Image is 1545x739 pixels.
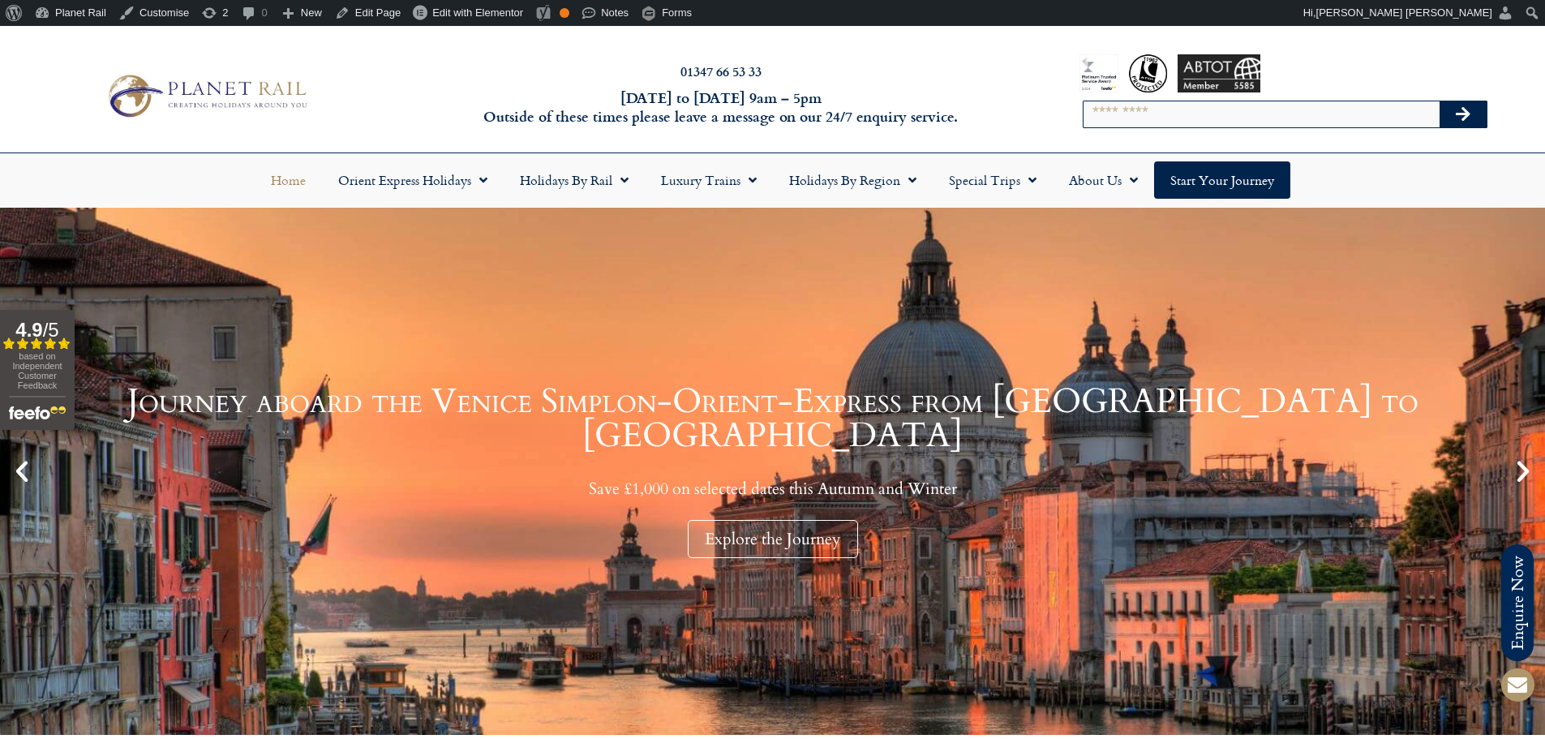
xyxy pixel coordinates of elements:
p: Save £1,000 on selected dates this Autumn and Winter [41,479,1504,499]
a: Home [255,161,322,199]
a: Holidays by Rail [504,161,645,199]
div: Explore the Journey [688,520,858,558]
a: Start your Journey [1154,161,1290,199]
a: 01347 66 53 33 [680,62,762,80]
div: Next slide [1509,458,1537,485]
nav: Menu [8,161,1537,199]
a: Holidays by Region [773,161,933,199]
span: Edit with Elementor [432,6,523,19]
a: About Us [1053,161,1154,199]
div: OK [560,8,569,18]
h1: Journey aboard the Venice Simplon-Orient-Express from [GEOGRAPHIC_DATA] to [GEOGRAPHIC_DATA] [41,385,1504,453]
a: Special Trips [933,161,1053,199]
div: Previous slide [8,458,36,485]
h6: [DATE] to [DATE] 9am – 5pm Outside of these times please leave a message on our 24/7 enquiry serv... [416,88,1026,127]
a: Luxury Trains [645,161,773,199]
img: Planet Rail Train Holidays Logo [100,70,312,122]
button: Search [1440,101,1487,127]
a: Orient Express Holidays [322,161,504,199]
span: [PERSON_NAME] [PERSON_NAME] [1316,6,1492,19]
